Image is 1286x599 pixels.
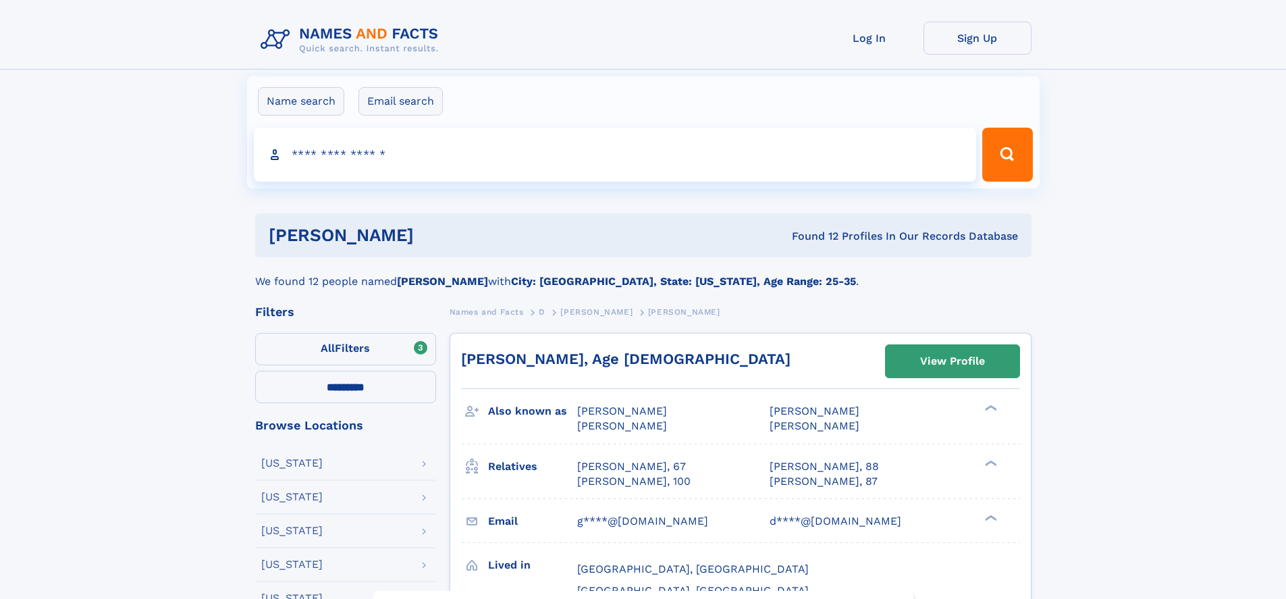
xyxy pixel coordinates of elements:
[488,510,577,533] h3: Email
[511,275,856,288] b: City: [GEOGRAPHIC_DATA], State: [US_STATE], Age Range: 25-35
[261,559,323,570] div: [US_STATE]
[397,275,488,288] b: [PERSON_NAME]
[577,584,809,597] span: [GEOGRAPHIC_DATA], [GEOGRAPHIC_DATA]
[258,87,344,115] label: Name search
[815,22,923,55] a: Log In
[269,227,603,244] h1: [PERSON_NAME]
[923,22,1032,55] a: Sign Up
[560,303,633,320] a: [PERSON_NAME]
[770,419,859,432] span: [PERSON_NAME]
[261,458,323,469] div: [US_STATE]
[603,229,1018,244] div: Found 12 Profiles In Our Records Database
[577,419,667,432] span: [PERSON_NAME]
[982,513,998,522] div: ❯
[488,455,577,478] h3: Relatives
[577,405,667,417] span: [PERSON_NAME]
[461,350,791,367] a: [PERSON_NAME], Age [DEMOGRAPHIC_DATA]
[321,342,335,355] span: All
[255,333,436,365] label: Filters
[255,22,450,58] img: Logo Names and Facts
[358,87,443,115] label: Email search
[539,307,545,317] span: D
[770,459,879,474] a: [PERSON_NAME], 88
[261,492,323,502] div: [US_STATE]
[255,257,1032,290] div: We found 12 people named with .
[539,303,545,320] a: D
[254,128,977,182] input: search input
[770,474,878,489] a: [PERSON_NAME], 87
[488,554,577,577] h3: Lived in
[920,346,985,377] div: View Profile
[450,303,524,320] a: Names and Facts
[255,419,436,432] div: Browse Locations
[577,459,686,474] a: [PERSON_NAME], 67
[648,307,720,317] span: [PERSON_NAME]
[560,307,633,317] span: [PERSON_NAME]
[982,459,998,467] div: ❯
[577,563,809,575] span: [GEOGRAPHIC_DATA], [GEOGRAPHIC_DATA]
[982,404,998,413] div: ❯
[577,474,691,489] a: [PERSON_NAME], 100
[255,306,436,318] div: Filters
[488,400,577,423] h3: Also known as
[982,128,1032,182] button: Search Button
[261,525,323,536] div: [US_STATE]
[886,345,1019,377] a: View Profile
[770,405,859,417] span: [PERSON_NAME]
